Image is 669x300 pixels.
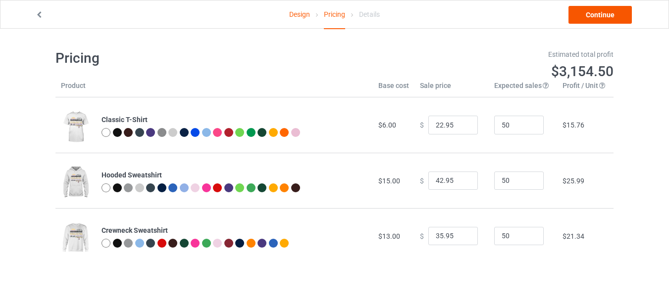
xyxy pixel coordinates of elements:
[373,81,414,97] th: Base cost
[378,121,396,129] span: $6.00
[324,0,345,29] div: Pricing
[563,121,584,129] span: $15.76
[420,176,424,184] span: $
[157,128,166,137] img: heather_texture.png
[289,0,310,28] a: Design
[420,232,424,240] span: $
[102,226,168,234] b: Crewneck Sweatshirt
[551,63,614,80] span: $3,154.50
[557,81,614,97] th: Profit / Unit
[414,81,489,97] th: Sale price
[378,232,400,240] span: $13.00
[55,49,328,67] h1: Pricing
[342,49,614,59] div: Estimated total profit
[102,116,148,124] b: Classic T-Shirt
[568,6,632,24] a: Continue
[489,81,557,97] th: Expected sales
[102,171,162,179] b: Hooded Sweatshirt
[420,121,424,129] span: $
[55,81,96,97] th: Product
[378,177,400,185] span: $15.00
[563,232,584,240] span: $21.34
[359,0,380,28] div: Details
[563,177,584,185] span: $25.99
